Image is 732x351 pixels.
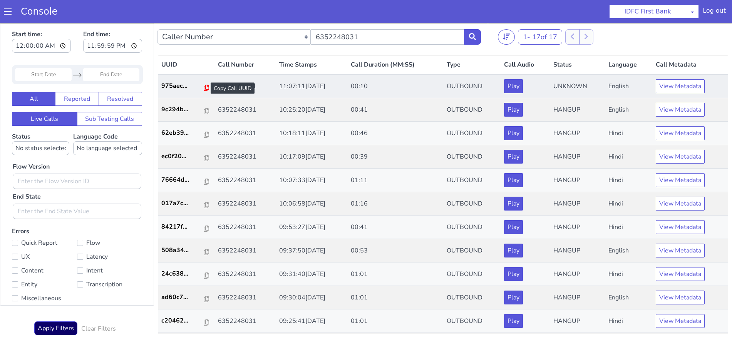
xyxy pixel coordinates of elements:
td: 6352248031 [215,286,276,310]
button: Reported [55,69,99,83]
a: 84217f... [161,199,212,208]
td: English [605,216,653,239]
td: OUTBOUND [444,99,501,122]
td: 09:30:04[DATE] [276,263,348,286]
label: Errors [12,204,142,282]
div: Log out [703,6,726,18]
td: 00:46 [348,99,444,122]
button: View Metadata [656,197,705,211]
button: Play [504,221,523,234]
button: IDFC First Bank [609,5,686,18]
td: HANGUP [550,310,605,333]
button: Play [504,80,523,94]
td: 00:58 [348,310,444,333]
span: 17 of 17 [532,9,557,18]
label: Miscellaneous [12,270,77,281]
th: Call Audio [501,32,551,52]
td: Hindi [605,122,653,145]
label: End time: [83,4,142,32]
td: 6352248031 [215,145,276,169]
p: 62eb39... [161,105,204,114]
td: HANGUP [550,99,605,122]
label: Start time: [12,4,71,32]
input: Start time: [12,16,71,30]
p: 9c294b... [161,82,204,91]
td: HANGUP [550,75,605,99]
label: UX [12,228,77,239]
th: UUID [158,32,215,52]
th: Call Metadata [653,32,728,52]
td: 10:06:58[DATE] [276,169,348,192]
button: Play [504,197,523,211]
input: Enter the End State Value [13,181,141,196]
td: 6352248031 [215,122,276,145]
td: 6352248031 [215,169,276,192]
td: HANGUP [550,263,605,286]
h6: Clear Filters [81,302,116,309]
button: Play [504,291,523,305]
td: HANGUP [550,122,605,145]
p: 508a34... [161,222,204,232]
td: English [605,51,653,75]
th: Call Duration (MM:SS) [348,32,444,52]
td: 6352248031 [215,239,276,263]
label: Transcription [77,256,142,267]
button: View Metadata [656,127,705,140]
button: Play [504,174,523,187]
input: Enter the Caller Number [311,6,464,22]
td: Hindi [605,239,653,263]
button: View Metadata [656,56,705,70]
button: Apply Filters [34,298,77,312]
button: 1- 17of 17 [518,6,562,22]
label: Flow [77,214,142,225]
a: 76664d... [161,152,212,161]
td: OUTBOUND [444,216,501,239]
td: Hindi [605,99,653,122]
p: 76664d... [161,152,204,161]
button: View Metadata [656,291,705,305]
td: 00:41 [348,75,444,99]
p: 84217f... [161,199,204,208]
td: 00:41 [348,192,444,216]
td: 09:37:50[DATE] [276,216,348,239]
a: 24c638... [161,246,212,255]
label: Entity [12,256,77,267]
button: Sub Testing Calls [77,89,142,103]
a: Console [12,6,67,17]
input: End Date [83,45,139,58]
button: All [12,69,55,83]
button: Play [504,103,523,117]
td: OUTBOUND [444,192,501,216]
a: 975aec... [161,58,212,67]
td: OUTBOUND [444,239,501,263]
button: View Metadata [656,80,705,94]
td: HANGUP [550,216,605,239]
a: c20462... [161,293,212,302]
button: Play [504,56,523,70]
td: UNKNOWN [550,51,605,75]
label: Quick Report [12,214,77,225]
input: End time: [83,16,142,30]
p: 975aec... [161,58,204,67]
button: View Metadata [656,103,705,117]
td: OUTBOUND [444,145,501,169]
td: Hindi [605,286,653,310]
label: Status [12,109,69,132]
button: View Metadata [656,267,705,281]
td: 09:25:41[DATE] [276,286,348,310]
label: End State [13,169,41,178]
input: Start Date [15,45,72,58]
label: Intent [77,242,142,253]
td: 09:53:27[DATE] [276,192,348,216]
a: 9c294b... [161,82,212,91]
td: 10:17:09[DATE] [276,122,348,145]
p: c20462... [161,293,204,302]
td: 01:11 [348,145,444,169]
a: 017a7c... [161,175,212,185]
td: 6352248031 [215,216,276,239]
th: Time Stamps [276,32,348,52]
td: 6352248031 [215,99,276,122]
td: OUTBOUND [444,51,501,75]
button: Resolved [99,69,142,83]
p: ad60c7... [161,269,204,279]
